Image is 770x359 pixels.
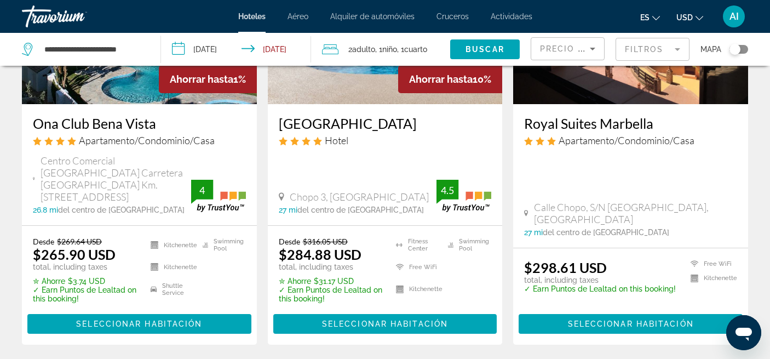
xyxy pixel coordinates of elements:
li: Swimming Pool [443,237,491,253]
span: del centro de [GEOGRAPHIC_DATA] [543,228,669,237]
span: Hotel [325,134,348,146]
span: Apartamento/Condominio/Casa [79,134,215,146]
span: Ahorrar hasta [170,73,233,85]
a: Alquiler de automóviles [330,12,415,21]
li: Swimming Pool [197,237,246,253]
span: 2 [348,42,375,57]
button: Buscar [450,39,520,59]
a: Seleccionar habitación [519,316,743,328]
a: Hoteles [238,12,266,21]
li: Kitchenette [145,259,197,275]
iframe: Botón para iniciar la ventana de mensajería [726,315,761,350]
span: Niño [382,45,397,54]
a: Actividades [491,12,532,21]
button: User Menu [720,5,748,28]
li: Free WiFi [685,259,737,269]
span: Mapa [700,42,721,57]
span: Buscar [466,45,504,54]
a: Royal Suites Marbella [524,115,737,132]
span: Seleccionar habitación [76,320,202,328]
li: Kitchenette [390,281,443,298]
div: 4 star Hotel [279,134,492,146]
button: Change language [640,9,660,25]
p: total, including taxes [279,263,383,271]
a: [GEOGRAPHIC_DATA] [279,115,492,132]
div: 10% [398,65,502,93]
button: Filter [616,37,689,61]
ins: $265.90 USD [33,246,116,263]
div: 4.5 [436,184,458,197]
span: es [640,13,650,22]
span: 26.8 mi [33,206,58,214]
span: 27 mi [524,228,543,237]
p: ✓ Earn Puntos de Lealtad on this booking! [33,286,137,303]
button: Toggle map [721,44,748,54]
img: trustyou-badge.svg [191,180,246,212]
span: AI [729,11,739,22]
div: 4 star Apartment [33,134,246,146]
ins: $298.61 USD [524,259,607,276]
p: $3.74 USD [33,277,137,286]
p: total, including taxes [524,276,676,284]
span: ✮ Ahorre [33,277,65,286]
span: 27 mi [279,206,297,214]
a: Aéreo [288,12,308,21]
li: Kitchenette [685,274,737,283]
span: Seleccionar habitación [568,320,694,328]
button: Seleccionar habitación [273,314,497,334]
a: Seleccionar habitación [273,316,497,328]
a: Seleccionar habitación [27,316,251,328]
p: ✓ Earn Puntos de Lealtad on this booking! [279,286,383,303]
div: 3 star Apartment [524,134,737,146]
button: Change currency [676,9,703,25]
ins: $284.88 USD [279,246,361,263]
p: total, including taxes [33,263,137,271]
span: Adulto [352,45,375,54]
span: Ahorrar hasta [409,73,473,85]
p: $31.17 USD [279,277,383,286]
span: Desde [33,237,54,246]
div: 4 [191,184,213,197]
span: Apartamento/Condominio/Casa [559,134,694,146]
a: Travorium [22,2,131,31]
li: Fitness Center [390,237,443,253]
span: del centro de [GEOGRAPHIC_DATA] [58,206,185,214]
mat-select: Sort by [540,42,595,55]
a: Cruceros [436,12,469,21]
span: Chopo 3, [GEOGRAPHIC_DATA] [290,191,429,203]
a: Ona Club Bena Vista [33,115,246,132]
div: 1% [159,65,257,93]
span: USD [676,13,693,22]
del: $269.64 USD [57,237,102,246]
span: Cuarto [404,45,427,54]
li: Free WiFi [390,259,443,275]
span: del centro de [GEOGRAPHIC_DATA] [297,206,424,214]
span: Centro Comercial [GEOGRAPHIC_DATA] Carretera [GEOGRAPHIC_DATA] Km. [STREET_ADDRESS] [41,155,191,203]
del: $316.05 USD [303,237,348,246]
img: trustyou-badge.svg [436,180,491,212]
button: Travelers: 2 adults, 1 child [311,33,450,66]
button: Seleccionar habitación [519,314,743,334]
span: Desde [279,237,300,246]
button: Check-in date: Sep 26, 2025 Check-out date: Sep 29, 2025 [161,33,311,66]
span: ✮ Ahorre [279,277,311,286]
span: Seleccionar habitación [322,320,448,328]
li: Shuttle Service [145,281,197,298]
li: Kitchenette [145,237,197,253]
span: Precio más bajo [540,44,625,53]
p: ✓ Earn Puntos de Lealtad on this booking! [524,284,676,293]
span: Calle Chopo, S/N [GEOGRAPHIC_DATA], [GEOGRAPHIC_DATA] [534,201,737,225]
button: Seleccionar habitación [27,314,251,334]
span: , 1 [375,42,397,57]
span: , 1 [397,42,427,57]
